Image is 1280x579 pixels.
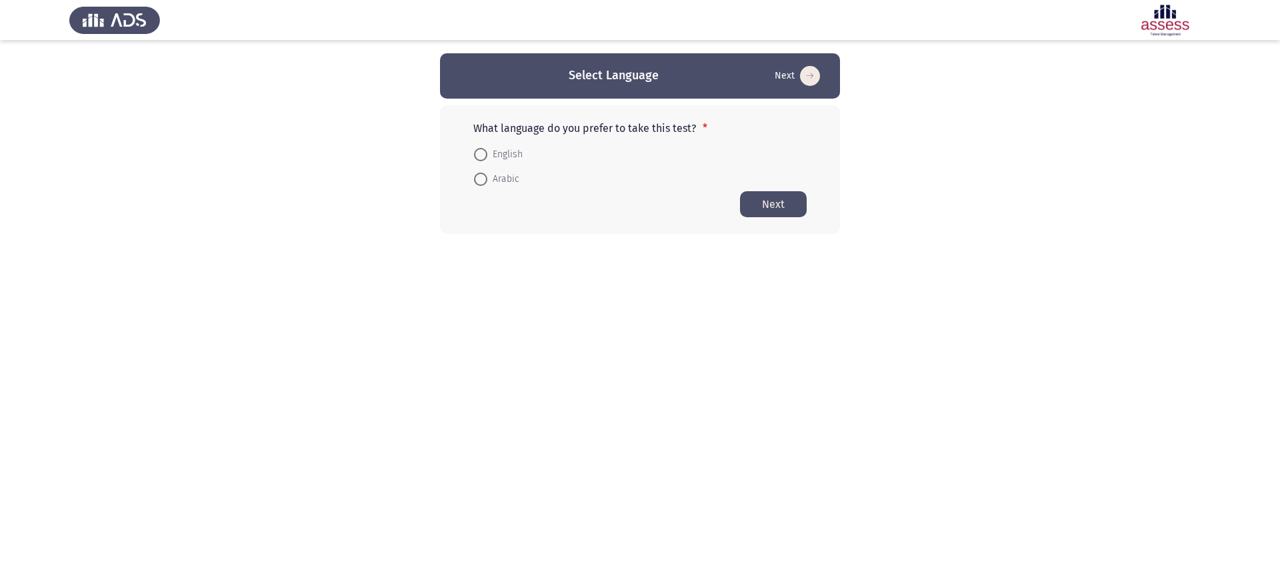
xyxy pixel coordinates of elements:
img: Assessment logo of Misr Insurance Situational Judgment Assessment (Managerial-V2) [1120,1,1211,39]
h3: Select Language [569,67,659,84]
button: Start assessment [771,65,824,87]
p: What language do you prefer to take this test? [473,122,807,135]
button: Start assessment [740,191,807,217]
img: Assess Talent Management logo [69,1,160,39]
span: Arabic [487,171,519,187]
span: English [487,147,523,163]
